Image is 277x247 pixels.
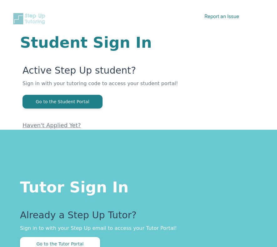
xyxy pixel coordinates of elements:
[23,65,257,80] p: Active Step Up student?
[23,80,257,95] p: Sign in with your tutoring code to access your student portal!
[20,210,257,225] p: Already a Step Up Tutor?
[20,35,257,50] h1: Student Sign In
[23,122,81,128] a: Haven't Applied Yet?
[20,177,257,195] h1: Tutor Sign In
[20,241,100,247] a: Go to the Tutor Portal
[13,12,48,25] img: Step Up Tutoring horizontal logo
[23,99,103,104] a: Go to the Student Portal
[204,13,239,19] a: Report an Issue
[23,95,103,109] button: Go to the Student Portal
[20,225,257,232] p: Sign in to with your Step Up email to access your Tutor Portal!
